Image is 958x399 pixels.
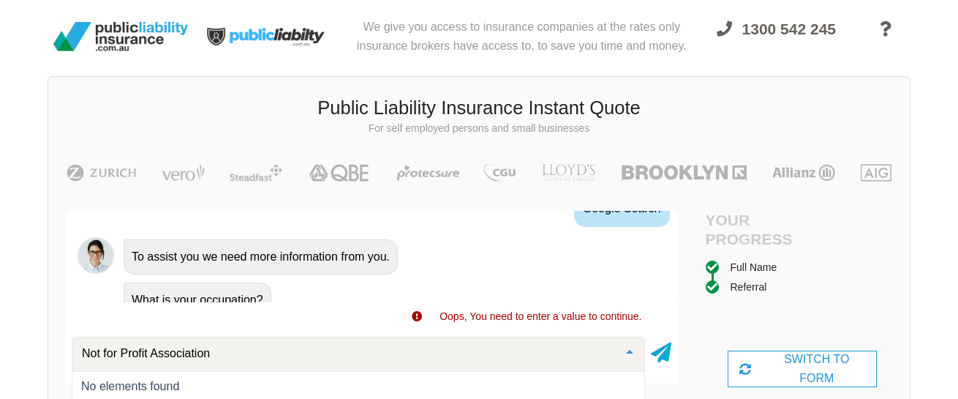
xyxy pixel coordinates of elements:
[728,351,877,387] div: SWITCH TO FORM
[742,20,836,37] span: 1300 542 245
[731,279,767,295] div: Referral
[731,259,777,275] div: Full Name
[706,211,802,247] h4: Your Progress
[224,164,288,182] img: Steadfast | Public Liability Insurance
[704,12,849,67] a: 1300 542 245
[48,16,194,57] img: Public Liability Insurance
[59,122,899,136] p: For self employed persons and small businesses
[616,164,753,182] img: Brooklyn | Public Liability Insurance
[124,239,398,275] div: To assist you we need more information from you.
[59,95,899,122] h3: Public Liability Insurance Instant Quote
[81,381,635,392] div: No elements found
[855,164,898,182] img: AIG | Public Liability Insurance
[78,237,114,274] img: Chatbot | PLI
[478,164,521,182] img: CGU | Public Liability Insurance
[60,164,143,182] img: Zurich | Public Liability Insurance
[391,164,465,182] img: Protecsure | Public Liability Insurance
[194,6,340,67] img: Public Liability Insurance Light
[765,164,842,182] img: Allianz | Public Liability Insurance
[301,164,380,182] img: QBE | Public Liability Insurance
[78,346,615,361] input: Search or select your occupation
[155,164,211,182] img: Vero | Public Liability Insurance
[124,283,271,318] div: What is your occupation?
[534,164,604,182] img: LLOYD's | Public Liability Insurance
[340,6,704,67] div: We give you access to insurance companies at the rates only insurance brokers have access to, to ...
[440,310,641,322] span: Oops, You need to enter a value to continue.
